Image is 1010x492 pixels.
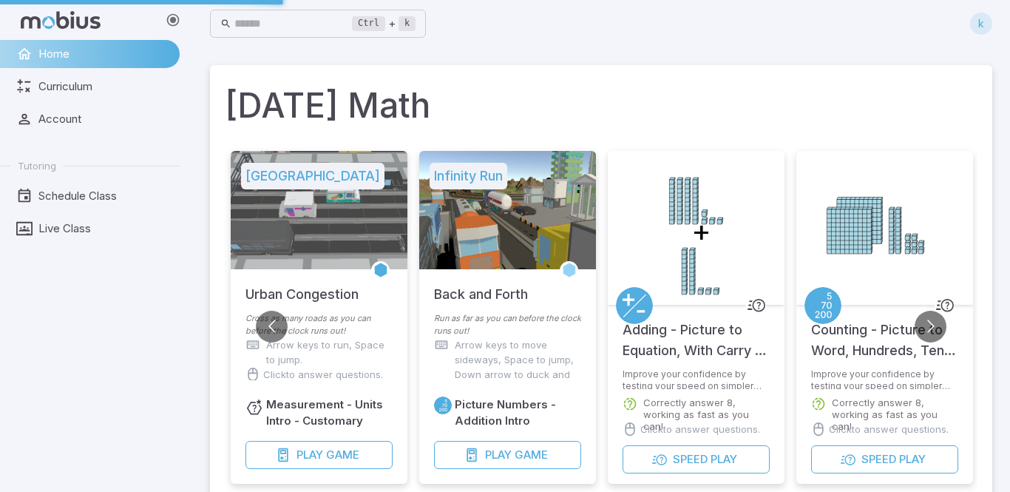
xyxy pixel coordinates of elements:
p: Arrow keys to run, Space to jump. [266,337,393,367]
h5: Infinity Run [430,163,507,189]
a: Addition and Subtraction [616,287,653,324]
h5: Counting - Picture to Word, Hundreds, Tens and Ones [811,305,958,361]
h5: [GEOGRAPHIC_DATA] [241,163,384,189]
h5: Adding - Picture to Equation, With Carry - Tens and Ones [623,305,770,361]
span: Tutoring [18,159,56,172]
p: Click to answer questions. [640,422,760,437]
button: PlayGame [245,441,393,469]
span: Home [38,46,169,62]
button: PlayGame [434,441,581,469]
button: SpeedPlay [811,445,958,474]
text: + [691,212,711,249]
button: Go to previous slide [256,311,288,343]
span: Play [899,451,926,468]
p: Improve your confidence by testing your speed on simpler questions. [811,368,958,389]
button: Go to next slide [915,311,946,343]
h5: Urban Congestion [245,269,359,305]
p: Correctly answer 8, working as fast as you can! [643,397,770,432]
h6: Picture Numbers - Addition Intro [455,397,581,429]
span: Speed [861,451,896,468]
p: Correctly answer 8, working as fast as you can! [832,397,958,432]
span: Schedule Class [38,188,169,204]
kbd: k [399,16,416,31]
p: Click to answer questions. [263,367,383,382]
kbd: Ctrl [352,16,385,31]
p: Arrow keys to move sideways, Space to jump, Down arrow to duck and roll. [455,337,581,397]
span: Live Class [38,220,169,237]
a: Place Value [434,397,452,414]
div: + [352,15,416,33]
span: Play [485,447,512,463]
div: k [970,13,992,35]
span: Game [515,447,548,463]
button: SpeedPlay [623,445,770,474]
p: Click to answer questions. [829,422,949,437]
span: Game [326,447,359,463]
span: Speed [673,451,708,468]
p: Improve your confidence by testing your speed on simpler questions. [623,368,770,389]
h1: [DATE] Math [225,80,977,130]
h5: Back and Forth [434,269,528,305]
span: Play [711,451,737,468]
span: Play [296,447,323,463]
a: Place Value [804,287,841,324]
span: Curriculum [38,78,169,95]
p: Cross as many roads as you can before the clock runs out! [245,312,393,337]
h6: Measurement - Units Intro - Customary [266,397,393,429]
p: Run as far as you can before the clock runs out! [434,312,581,337]
span: Account [38,111,169,127]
